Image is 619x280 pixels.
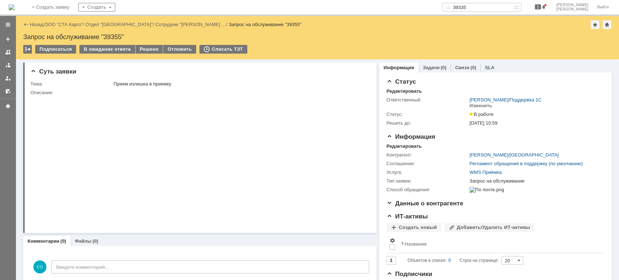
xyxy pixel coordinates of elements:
[556,3,589,7] span: [PERSON_NAME]
[389,238,395,243] span: Настройки
[387,143,422,149] div: Редактировать
[156,22,226,27] a: Сотрудник "[PERSON_NAME] …
[2,72,14,84] a: Мои заявки
[45,22,86,27] div: /
[603,20,611,29] div: Сделать домашней страницей
[86,22,153,27] a: Отдел "[GEOGRAPHIC_DATA]"
[455,65,469,70] a: Связи
[387,187,468,193] div: Способ обращения:
[387,78,416,85] span: Статус
[23,45,32,54] div: Работа с массовостью
[387,213,428,220] span: ИТ-активы
[384,65,414,70] a: Информация
[156,22,229,27] div: /
[470,152,559,158] div: /
[9,4,15,10] img: logo
[509,97,541,103] a: Поддержка 1С
[387,112,468,117] div: Статус:
[2,85,14,97] a: Мои согласования
[9,4,15,10] a: Перейти на домашнюю страницу
[33,260,46,273] span: СО
[2,46,14,58] a: Заявки на командах
[387,170,468,175] div: Услуга:
[470,65,476,70] div: (0)
[398,235,599,253] th: Название
[449,256,451,265] div: 0
[387,178,468,184] div: Тип заявки:
[470,152,508,158] a: [PERSON_NAME]
[470,97,508,103] a: [PERSON_NAME]
[30,68,76,75] span: Суть заявки
[535,4,541,9] span: 1
[405,241,427,247] div: Название
[387,161,468,167] div: Соглашение:
[387,152,468,158] div: Контрагент:
[470,120,498,126] span: [DATE] 10:59
[591,20,599,29] div: Добавить в избранное
[408,258,446,263] span: Объектов в списке:
[28,238,59,244] a: Комментарии
[45,22,83,27] a: ООО "СТА Карго"
[387,88,422,94] div: Редактировать
[43,21,44,27] div: |
[23,33,612,41] div: Запрос на обслуживание "39355"
[387,200,463,207] span: Данные о контрагенте
[470,161,583,166] a: Регламент обращения в поддержку (по умолчанию)
[86,22,156,27] div: /
[61,238,66,244] div: (0)
[2,33,14,45] a: Создать заявку
[387,271,432,277] span: Подписчики
[470,97,542,103] div: /
[441,65,446,70] div: (0)
[470,178,601,184] div: Запрос на обслуживание
[2,59,14,71] a: Заявки в моей ответственности
[470,112,494,117] span: В работе
[470,170,502,175] a: WMS Приёмка
[30,90,367,96] div: Описание:
[30,22,43,27] a: Назад
[114,81,366,87] div: Прием излишка в приемку
[78,3,115,12] div: Создать
[470,103,492,109] div: Изменить
[229,22,302,27] div: Запрос на обслуживание "39355"
[514,3,521,10] span: Расширенный поиск
[75,238,91,244] a: Файлы
[30,81,112,87] div: Тема:
[387,97,468,103] div: Ответственный:
[485,65,494,70] a: SLA
[408,256,499,265] i: Строк на странице:
[470,187,504,193] img: По почте.png
[387,133,435,140] span: Информация
[423,65,440,70] a: Задачи
[509,152,558,158] a: [GEOGRAPHIC_DATA]
[387,120,468,126] div: Решить до:
[92,238,98,244] div: (0)
[556,7,589,12] span: [PERSON_NAME]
